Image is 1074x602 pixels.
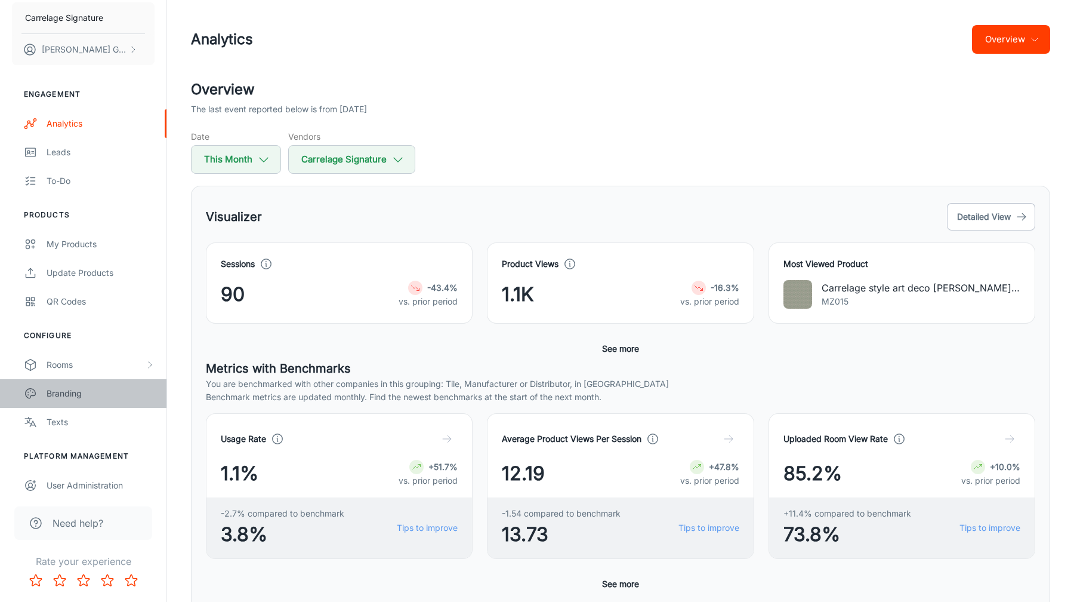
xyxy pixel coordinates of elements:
[191,145,281,174] button: This Month
[47,174,155,188] div: To-do
[502,459,545,488] span: 12.19
[42,43,126,56] p: [PERSON_NAME] GUIGUES
[783,459,842,488] span: 85.2%
[711,282,739,293] strong: -16.3%
[680,295,739,308] p: vs. prior period
[680,474,739,487] p: vs. prior period
[221,432,266,446] h4: Usage Rate
[502,432,641,446] h4: Average Product Views Per Session
[10,554,157,569] p: Rate your experience
[206,391,1035,404] p: Benchmark metrics are updated monthly. Find the newest benchmarks at the start of the next month.
[709,462,739,472] strong: +47.8%
[221,257,255,271] h4: Sessions
[288,145,415,174] button: Carrelage Signature
[72,569,95,592] button: Rate 3 star
[972,25,1050,54] button: Overview
[221,520,344,549] span: 3.8%
[47,479,155,492] div: User Administration
[47,117,155,130] div: Analytics
[597,573,644,595] button: See more
[288,130,415,143] h5: Vendors
[678,521,739,535] a: Tips to improve
[191,79,1050,100] h2: Overview
[502,257,558,271] h4: Product Views
[961,474,1020,487] p: vs. prior period
[191,29,253,50] h1: Analytics
[397,521,458,535] a: Tips to improve
[206,360,1035,377] h5: Metrics with Benchmarks
[428,462,458,472] strong: +51.7%
[822,281,1020,295] p: Carrelage style art deco [PERSON_NAME] décor MYLOS PT03617 20x20 cm
[48,569,72,592] button: Rate 2 star
[206,377,1035,391] p: You are benchmarked with other companies in this grouping: Tile, Manufacturer or Distributor, in ...
[597,338,644,360] button: See more
[47,416,155,429] div: Texts
[502,520,621,549] span: 13.73
[947,203,1035,231] button: Detailed View
[783,280,812,309] img: Carrelage style art deco CARINO décor MYLOS PT03617 20x20 cm
[47,295,155,308] div: QR Codes
[783,520,911,549] span: 73.8%
[783,507,911,520] span: +11.4% compared to benchmark
[12,34,155,65] button: [PERSON_NAME] GUIGUES
[427,282,458,293] strong: -43.4%
[47,358,145,371] div: Rooms
[990,462,1020,472] strong: +10.0%
[399,474,458,487] p: vs. prior period
[502,507,621,520] span: -1.54 compared to benchmark
[47,387,155,400] div: Branding
[119,569,143,592] button: Rate 5 star
[24,569,48,592] button: Rate 1 star
[221,507,344,520] span: -2.7% compared to benchmark
[221,280,245,309] span: 90
[221,459,258,488] span: 1.1%
[95,569,119,592] button: Rate 4 star
[12,2,155,33] button: Carrelage Signature
[25,11,103,24] p: Carrelage Signature
[822,295,1020,308] p: MZ015
[502,280,534,309] span: 1.1K
[399,295,458,308] p: vs. prior period
[47,146,155,159] div: Leads
[783,432,888,446] h4: Uploaded Room View Rate
[191,103,367,116] p: The last event reported below is from [DATE]
[959,521,1020,535] a: Tips to improve
[206,208,262,226] h5: Visualizer
[783,257,1020,271] h4: Most Viewed Product
[47,266,155,279] div: Update Products
[53,516,103,530] span: Need help?
[47,238,155,251] div: My Products
[191,130,281,143] h5: Date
